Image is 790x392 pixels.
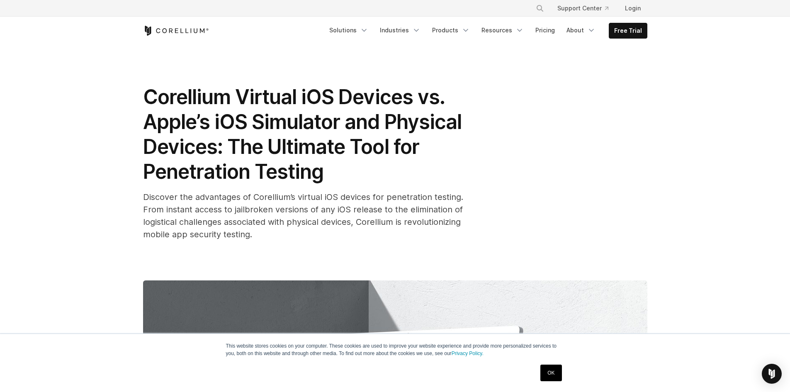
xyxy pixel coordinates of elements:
[143,26,209,36] a: Corellium Home
[618,1,647,16] a: Login
[530,23,560,38] a: Pricing
[762,364,782,384] div: Open Intercom Messenger
[452,351,484,356] a: Privacy Policy.
[143,192,463,239] span: Discover the advantages of Corellium’s virtual iOS devices for penetration testing. From instant ...
[324,23,373,38] a: Solutions
[551,1,615,16] a: Support Center
[427,23,475,38] a: Products
[375,23,425,38] a: Industries
[476,23,529,38] a: Resources
[324,23,647,39] div: Navigation Menu
[609,23,647,38] a: Free Trial
[143,85,462,184] span: Corellium Virtual iOS Devices vs. Apple’s iOS Simulator and Physical Devices: The Ultimate Tool f...
[540,365,562,381] a: OK
[562,23,600,38] a: About
[526,1,647,16] div: Navigation Menu
[226,342,564,357] p: This website stores cookies on your computer. These cookies are used to improve your website expe...
[532,1,547,16] button: Search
